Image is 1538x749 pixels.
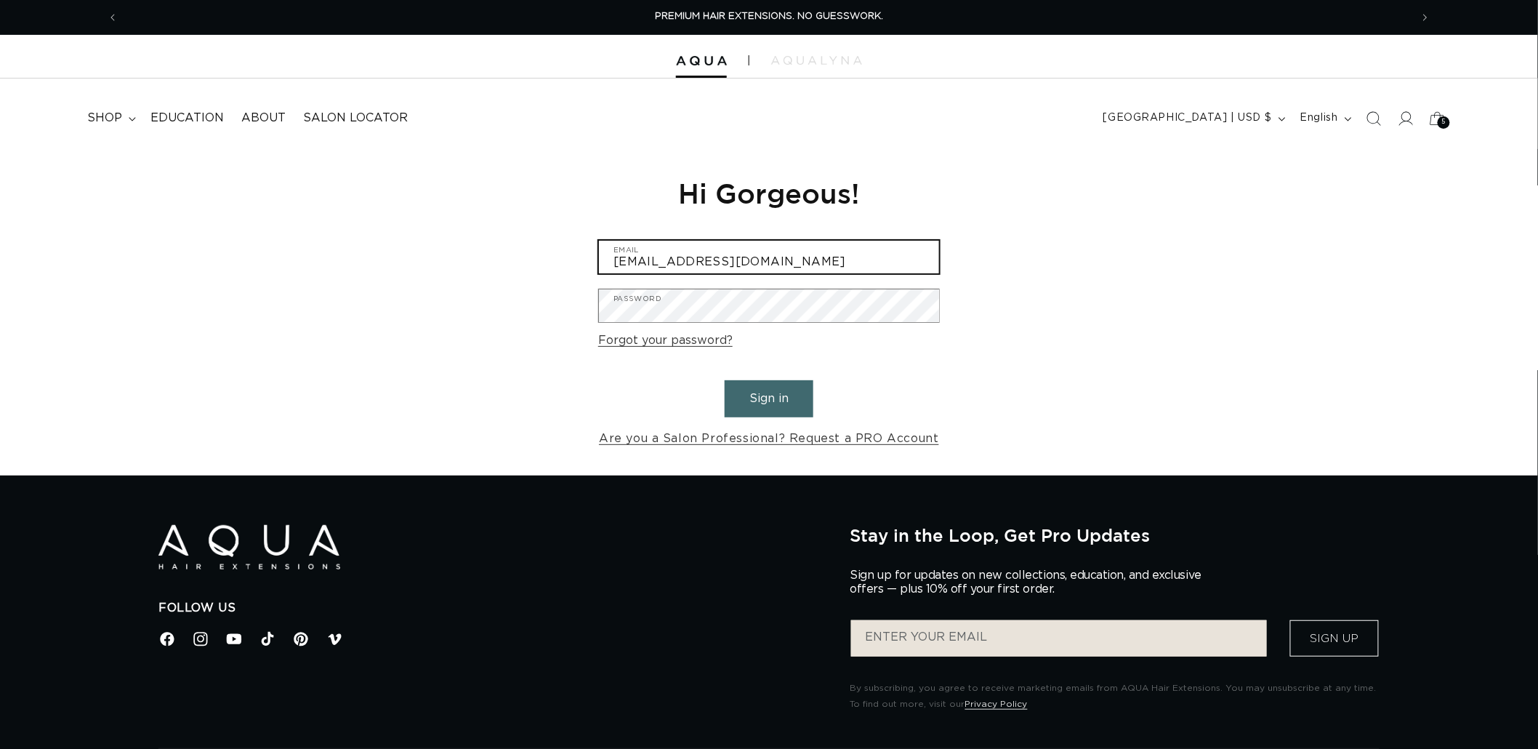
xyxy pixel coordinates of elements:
[1095,105,1292,132] button: [GEOGRAPHIC_DATA] | USD $
[599,241,939,273] input: Email
[87,111,122,126] span: shop
[97,4,129,31] button: Previous announcement
[1292,105,1358,132] button: English
[599,428,939,449] a: Are you a Salon Professional? Request a PRO Account
[294,102,416,135] a: Salon Locator
[851,620,1267,657] input: ENTER YOUR EMAIL
[598,175,940,211] h1: Hi Gorgeous!
[1290,620,1379,657] button: Sign Up
[78,102,142,135] summary: shop
[150,111,224,126] span: Education
[655,12,883,21] span: PREMIUM HAIR EXTENSIONS. NO GUESSWORK.
[241,111,286,126] span: About
[1442,116,1446,129] span: 5
[158,601,829,616] h2: Follow Us
[850,681,1380,712] p: By subscribing, you agree to receive marketing emails from AQUA Hair Extensions. You may unsubscr...
[850,569,1214,596] p: Sign up for updates on new collections, education, and exclusive offers — plus 10% off your first...
[850,525,1380,545] h2: Stay in the Loop, Get Pro Updates
[158,525,340,569] img: Aqua Hair Extensions
[1465,679,1538,749] iframe: Chat Widget
[303,111,408,126] span: Salon Locator
[1358,103,1390,135] summary: Search
[725,380,813,417] button: Sign in
[1300,111,1338,126] span: English
[771,56,862,65] img: aqualyna.com
[965,700,1028,708] a: Privacy Policy
[1409,4,1441,31] button: Next announcement
[233,102,294,135] a: About
[676,56,727,66] img: Aqua Hair Extensions
[598,330,733,351] a: Forgot your password?
[1103,111,1272,126] span: [GEOGRAPHIC_DATA] | USD $
[142,102,233,135] a: Education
